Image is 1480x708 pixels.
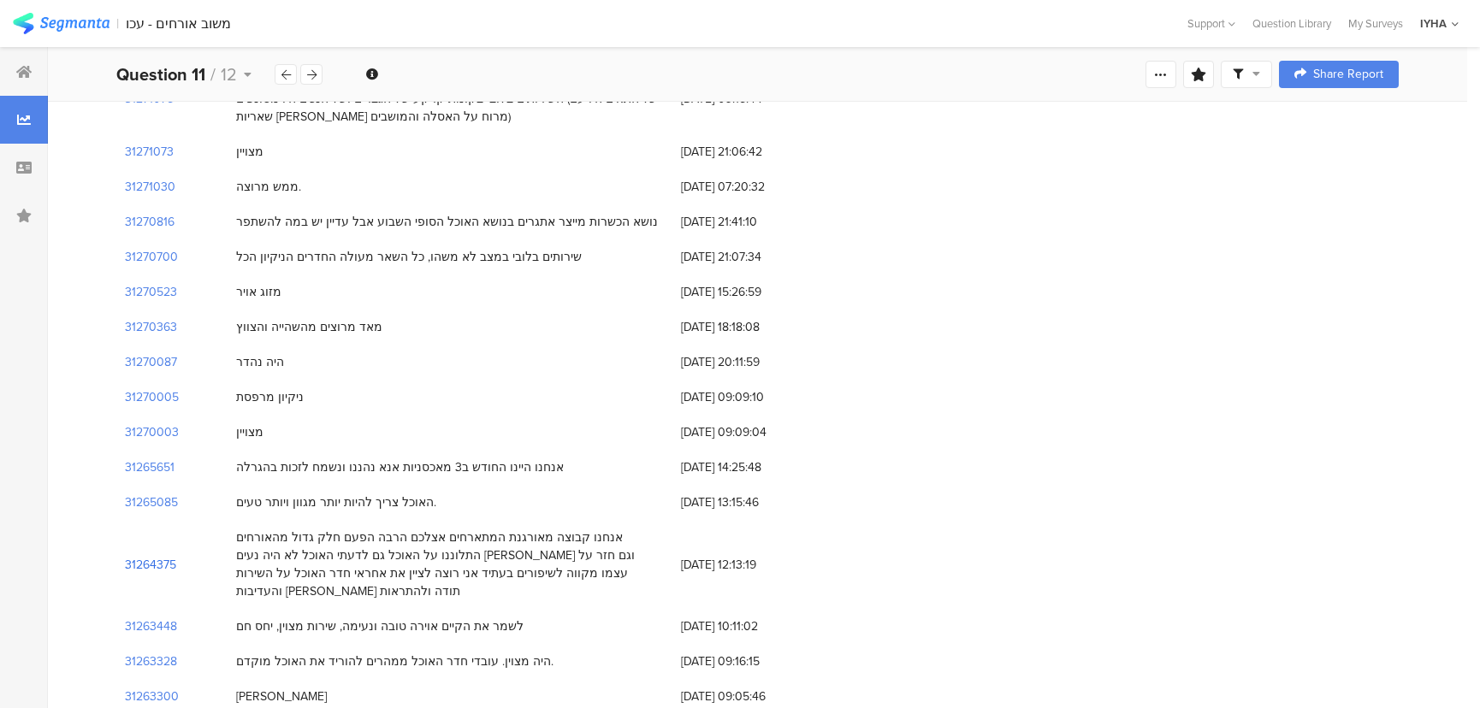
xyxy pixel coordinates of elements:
div: | [116,14,119,33]
span: [DATE] 07:20:32 [681,178,818,196]
span: [DATE] 13:15:46 [681,493,818,511]
section: 31265651 [125,458,175,476]
section: 31265085 [125,493,178,511]
div: האוכל צריך להיות יותר מגוון ויותר טעים. [236,493,436,511]
div: ניקיון מרפסת [236,388,304,406]
a: My Surveys [1340,15,1412,32]
span: [DATE] 21:07:34 [681,248,818,266]
div: מאד מרוצים מהשהייה והצווץ [236,318,382,336]
section: 31270700 [125,248,178,266]
section: 31270363 [125,318,177,336]
section: 31270005 [125,388,179,406]
section: 31263448 [125,617,177,635]
span: [DATE] 09:09:10 [681,388,818,406]
span: [DATE] 09:09:04 [681,423,818,441]
div: Support [1187,10,1235,37]
span: [DATE] 10:11:02 [681,617,818,635]
section: 31270087 [125,353,177,371]
section: 31263300 [125,687,179,705]
div: אנחנו היינו החודש ב3 מאכסניות אנא נהננו ונשמח לזכות בהגרלה [236,458,564,476]
section: 31270003 [125,423,179,441]
span: [DATE] 21:41:10 [681,213,818,231]
div: [PERSON_NAME] [236,687,327,705]
div: אנחנו קבוצה מאורגנת המתארחים אצלכם הרבה הפעם חלק גדול מהאורחים התלוננו על האוכל גם לדעתי האוכל לא... [236,528,664,600]
div: מזוג אויר [236,283,281,301]
span: / [210,62,216,87]
span: [DATE] 18:18:08 [681,318,818,336]
b: Question 11 [116,62,205,87]
div: IYHA [1420,15,1447,32]
div: שירותים בלובי במצב לא משהו, כל השאר מעולה החדרים הניקיון הכל [236,248,582,266]
span: [DATE] 14:25:48 [681,458,818,476]
span: 12 [221,62,237,87]
div: משוב אורחים - עכו [126,15,231,32]
img: segmanta logo [13,13,110,34]
span: [DATE] 20:11:59 [681,353,818,371]
span: [DATE] 21:06:42 [681,143,818,161]
section: 31271030 [125,178,175,196]
section: 31270523 [125,283,177,301]
div: מצויין [236,143,263,161]
span: Share Report [1313,68,1383,80]
div: לשמר את הקיים אוירה טובה ונעימה, שירות מצוין, יחס חם [236,617,524,635]
span: [DATE] 12:13:19 [681,556,818,574]
span: [DATE] 15:26:59 [681,283,818,301]
div: ממש מרוצה. [236,178,301,196]
section: 31271073 [125,143,174,161]
div: מצויין [236,423,263,441]
section: 31263328 [125,652,177,670]
div: נושא הכשרות מייצר אתגרים בנושא האוכל הסופי השבוע אבל עדיין יש במה להשתפר [236,213,658,231]
span: [DATE] 09:16:15 [681,652,818,670]
a: Question Library [1244,15,1340,32]
div: היה נהדר [236,353,284,371]
section: 31270816 [125,213,175,231]
section: 31264375 [125,556,176,574]
div: היה מצוין. עובדי חדר האוכל ממהרים להוריד את האוכל מוקדם. [236,652,554,670]
span: [DATE] 09:05:46 [681,687,818,705]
